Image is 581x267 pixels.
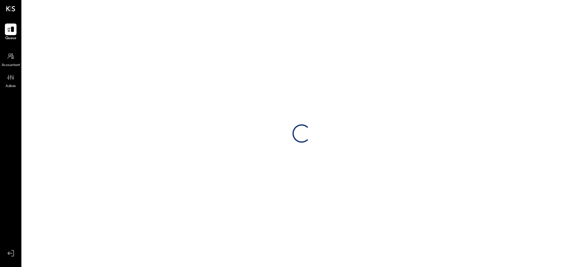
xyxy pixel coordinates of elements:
a: Accountant [0,50,21,68]
span: Admin [6,84,16,89]
a: Admin [0,71,21,89]
span: Accountant [2,63,20,68]
a: Queue [0,24,21,41]
span: Queue [5,36,17,41]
